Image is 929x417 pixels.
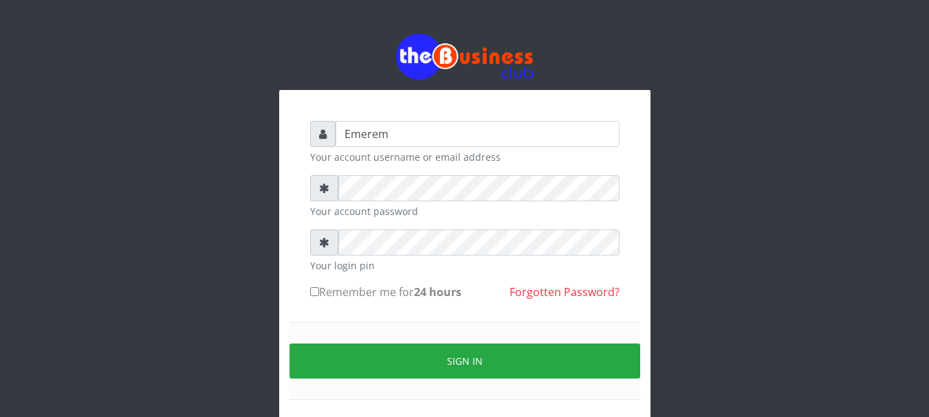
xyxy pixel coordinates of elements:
[310,258,620,273] small: Your login pin
[510,284,620,300] a: Forgotten Password?
[310,150,620,164] small: Your account username or email address
[310,287,319,296] input: Remember me for24 hours
[414,284,461,300] b: 24 hours
[310,204,620,218] small: Your account password
[336,121,620,147] input: Username or email address
[310,284,461,300] label: Remember me for
[289,343,640,379] button: Sign in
